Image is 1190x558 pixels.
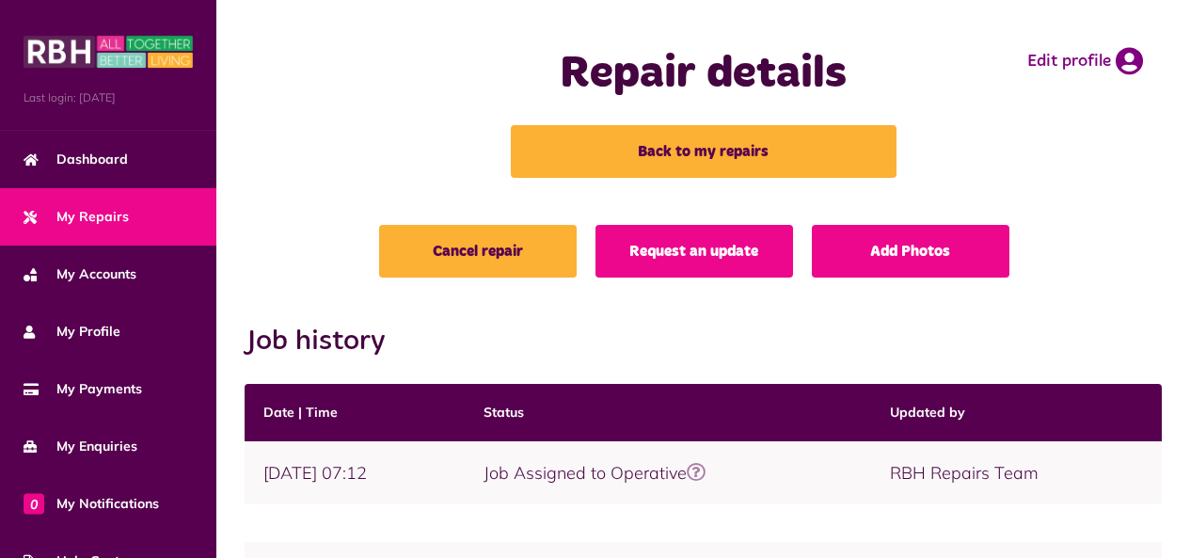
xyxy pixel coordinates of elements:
[24,264,136,284] span: My Accounts
[245,325,1162,359] h2: Job history
[24,437,137,456] span: My Enquiries
[24,89,193,106] span: Last login: [DATE]
[245,441,465,504] td: [DATE] 07:12
[24,493,44,514] span: 0
[245,384,465,441] th: Date | Time
[871,384,1162,441] th: Updated by
[595,225,793,278] a: Request an update
[871,441,1162,504] td: RBH Repairs Team
[24,379,142,399] span: My Payments
[511,125,896,178] a: Back to my repairs
[1027,47,1143,75] a: Edit profile
[379,225,577,278] a: Cancel repair
[24,150,128,169] span: Dashboard
[812,225,1009,278] a: Add Photos
[24,207,129,227] span: My Repairs
[24,494,159,514] span: My Notifications
[465,441,870,504] td: Job Assigned to Operative
[479,47,928,102] h1: Repair details
[465,384,870,441] th: Status
[24,322,120,342] span: My Profile
[24,33,193,71] img: MyRBH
